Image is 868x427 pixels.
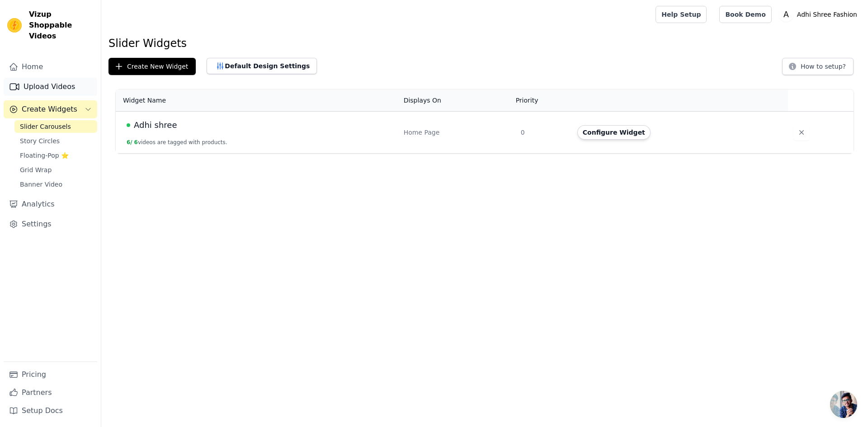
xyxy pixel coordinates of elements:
button: 6/ 6videos are tagged with products. [127,139,227,146]
a: Floating-Pop ⭐ [14,149,97,162]
button: How to setup? [782,58,854,75]
button: Create New Widget [108,58,196,75]
a: Slider Carousels [14,120,97,133]
button: A Adhi Shree Fashion [779,6,861,23]
span: 6 [134,139,138,145]
a: Book Demo [719,6,771,23]
a: Upload Videos [4,78,97,96]
h1: Slider Widgets [108,36,861,51]
a: Open chat [830,391,857,418]
span: Live Published [127,123,130,127]
div: Home Page [404,128,510,137]
span: Slider Carousels [20,122,71,131]
th: Widget Name [116,89,398,112]
a: Analytics [4,195,97,213]
a: Pricing [4,366,97,384]
span: Story Circles [20,136,60,145]
a: Settings [4,215,97,233]
span: Vizup Shoppable Videos [29,9,94,42]
th: Priority [515,89,572,112]
text: A [783,10,789,19]
img: Vizup [7,18,22,33]
span: Grid Wrap [20,165,52,174]
button: Delete widget [793,124,810,141]
button: Create Widgets [4,100,97,118]
button: Configure Widget [577,125,651,140]
a: Story Circles [14,135,97,147]
span: 6 / [127,139,132,145]
span: Banner Video [20,180,62,189]
a: Partners [4,384,97,402]
a: How to setup? [782,64,854,73]
span: Floating-Pop ⭐ [20,151,69,160]
a: Banner Video [14,178,97,191]
th: Displays On [398,89,515,112]
td: 0 [515,112,572,154]
button: Default Design Settings [207,58,317,74]
span: Adhi shree [134,119,177,131]
span: Create Widgets [22,104,77,115]
a: Help Setup [656,6,707,23]
p: Adhi Shree Fashion [793,6,861,23]
a: Setup Docs [4,402,97,420]
a: Grid Wrap [14,164,97,176]
a: Home [4,58,97,76]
